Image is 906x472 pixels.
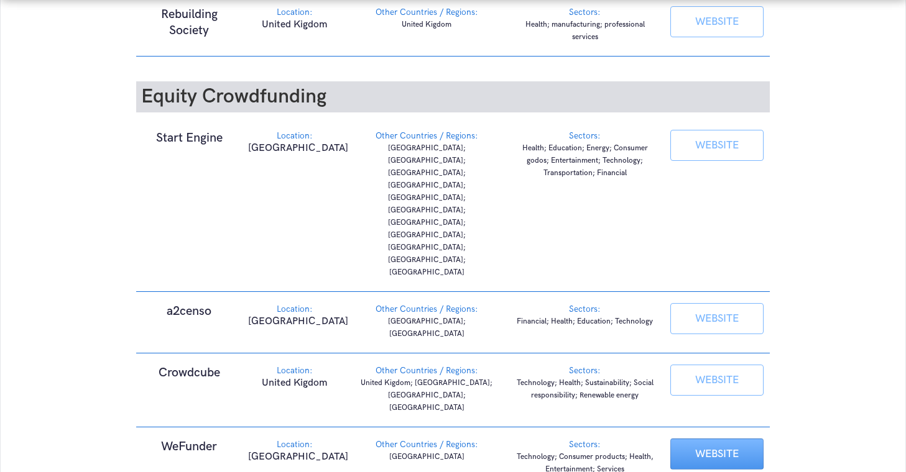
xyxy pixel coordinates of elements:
[142,438,236,455] h1: WeFunder
[248,451,341,463] p: [GEOGRAPHIC_DATA]
[136,81,770,112] h2: Equity Crowdfunding
[512,6,658,19] div: Sectors:
[142,6,236,39] h1: Rebuilding Society
[354,438,500,451] div: Other Countries / Regions:
[248,377,341,389] p: United Kigdom
[354,303,500,315] div: Other Countries / Regions:
[670,6,764,37] a: WEBSITE
[142,130,236,146] h1: Start Engine
[354,142,500,279] p: [GEOGRAPHIC_DATA]; [GEOGRAPHIC_DATA]; [GEOGRAPHIC_DATA]; [GEOGRAPHIC_DATA]; [GEOGRAPHIC_DATA]; [G...
[354,6,500,19] div: Other Countries / Regions:
[512,438,658,451] div: Sectors:
[354,451,500,463] p: [GEOGRAPHIC_DATA]
[142,303,236,319] h1: a2censo
[248,315,341,328] p: [GEOGRAPHIC_DATA]
[354,377,500,414] p: United Kigdom; [GEOGRAPHIC_DATA]; [GEOGRAPHIC_DATA]; [GEOGRAPHIC_DATA]
[512,130,658,142] div: Sectors:
[670,365,764,396] a: WEBSITE
[512,142,658,179] p: Health; Education; Energy; Consumer godos; Entertainment; Technology; Transportation; Financial
[512,315,658,328] p: Financial; Health; Education; Technology
[248,438,341,451] div: Location:
[354,130,500,142] div: Other Countries / Regions:
[248,142,341,155] p: [GEOGRAPHIC_DATA]
[248,19,341,31] p: United Kigdom
[512,365,658,377] div: Sectors:
[248,365,341,377] div: Location:
[248,303,341,315] div: Location:
[248,130,341,142] div: Location:
[142,365,236,381] h1: Crowdcube
[512,377,658,402] p: Technology; Health; Sustainability; Social responsibility; Renewable energy
[512,303,658,315] div: Sectors:
[670,130,764,161] a: WEBSITE
[354,19,500,31] p: United Kigdom
[670,438,764,470] a: WEBSITE
[670,303,764,334] a: WEBSITE
[248,6,341,19] div: Location:
[354,315,500,340] p: [GEOGRAPHIC_DATA]; [GEOGRAPHIC_DATA]
[512,19,658,43] p: Health; manufacturing; professional services
[354,365,500,377] div: Other Countries / Regions:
